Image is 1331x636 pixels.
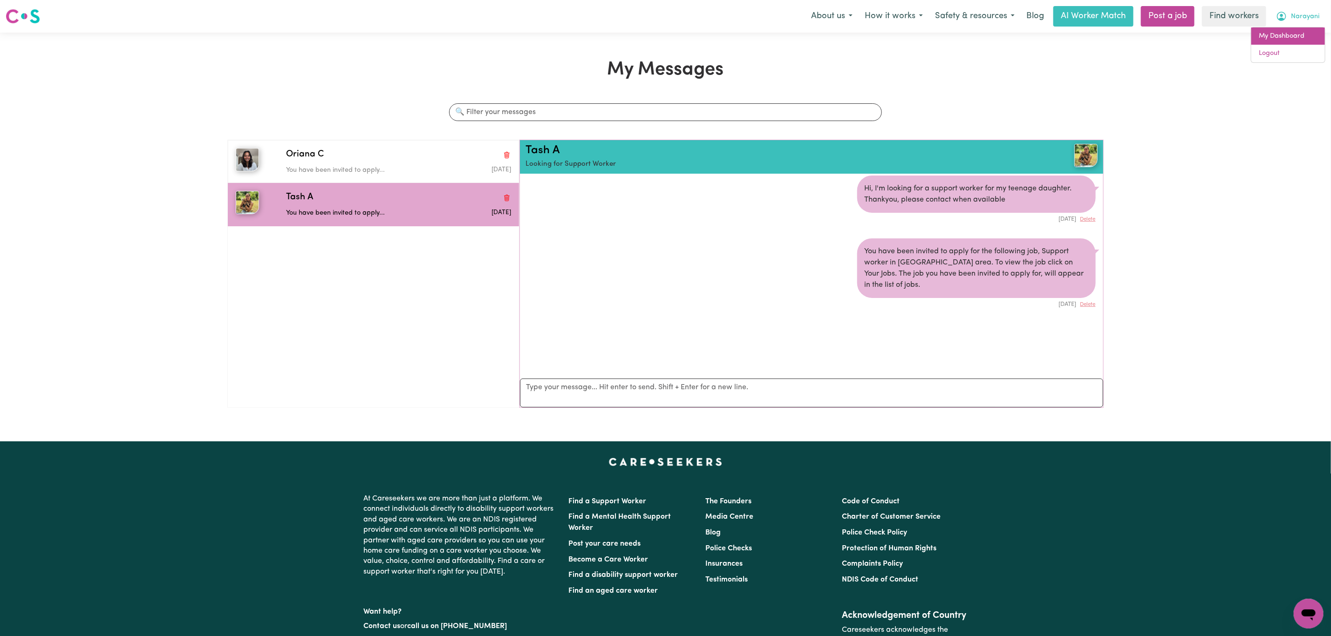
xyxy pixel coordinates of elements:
a: Code of Conduct [842,498,900,505]
button: Delete [1080,216,1096,223]
a: Logout [1251,45,1325,62]
iframe: Button to launch messaging window, conversation in progress [1294,599,1324,629]
span: Message sent on August 5, 2025 [491,167,511,173]
a: call us on [PHONE_NUMBER] [408,622,507,630]
button: Oriana COriana CDelete conversationYou have been invited to apply...Message sent on August 5, 2025 [228,140,519,183]
p: You have been invited to apply... [286,165,436,176]
a: Police Check Policy [842,529,907,536]
button: How it works [859,7,929,26]
a: Find workers [1202,6,1266,27]
a: The Founders [705,498,751,505]
div: [DATE] [857,213,1096,223]
p: Want help? [364,603,558,617]
a: Post a job [1141,6,1194,27]
a: NDIS Code of Conduct [842,576,918,583]
a: Careseekers home page [609,458,722,466]
button: About us [805,7,859,26]
h2: Acknowledgement of Country [842,610,967,621]
img: Tash A [236,191,259,214]
a: Protection of Human Rights [842,545,936,552]
p: You have been invited to apply... [286,208,436,218]
a: Media Centre [705,513,753,521]
div: My Account [1251,27,1325,63]
a: Find a Mental Health Support Worker [569,513,671,532]
div: [DATE] [857,298,1096,309]
div: Hi, I'm looking for a support worker for my teenage daughter. Thankyou, please contact when avail... [857,176,1096,213]
span: Narayani [1291,12,1319,22]
a: Post your care needs [569,540,641,548]
button: Delete conversation [503,149,511,161]
img: Oriana C [236,148,259,171]
a: Blog [1021,6,1050,27]
span: Message sent on August 6, 2025 [491,210,511,216]
button: Safety & resources [929,7,1021,26]
a: Police Checks [705,545,752,552]
a: Find an aged care worker [569,587,658,595]
a: Find a disability support worker [569,571,678,579]
img: Careseekers logo [6,8,40,25]
a: AI Worker Match [1053,6,1133,27]
button: Delete [1080,301,1096,309]
p: At Careseekers we are more than just a platform. We connect individuals directly to disability su... [364,490,558,581]
a: Complaints Policy [842,560,903,568]
p: Looking for Support Worker [526,159,1002,170]
a: Insurances [705,560,743,568]
a: Find a Support Worker [569,498,647,505]
p: or [364,617,558,635]
input: 🔍 Filter your messages [449,103,881,121]
a: Become a Care Worker [569,556,648,563]
span: Tash A [286,191,313,204]
span: Oriana C [286,148,324,162]
button: My Account [1270,7,1325,26]
a: Contact us [364,622,401,630]
a: My Dashboard [1251,27,1325,45]
a: Testimonials [705,576,748,583]
a: Charter of Customer Service [842,513,941,521]
a: Tash A [1002,144,1098,167]
a: Tash A [526,145,560,156]
button: Tash ATash ADelete conversationYou have been invited to apply...Message sent on August 6, 2025 [228,183,519,226]
div: You have been invited to apply for the following job, Support worker in [GEOGRAPHIC_DATA] area. T... [857,238,1096,298]
a: Blog [705,529,721,536]
h1: My Messages [227,59,1104,81]
button: Delete conversation [503,192,511,204]
img: View Tash A's profile [1074,144,1098,167]
a: Careseekers logo [6,6,40,27]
